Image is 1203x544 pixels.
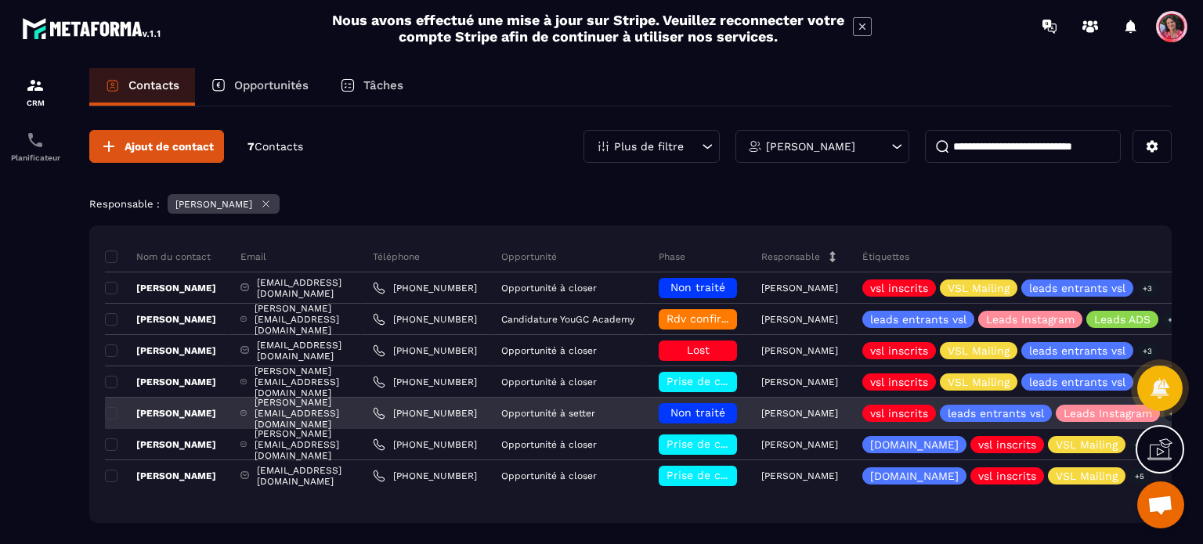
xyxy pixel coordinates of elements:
[105,282,216,294] p: [PERSON_NAME]
[870,376,928,387] p: vsl inscrits
[501,439,597,450] p: Opportunité à closer
[948,283,1010,294] p: VSL Mailing
[501,470,597,481] p: Opportunité à closer
[22,14,163,42] img: logo
[761,314,838,325] p: [PERSON_NAME]
[331,12,845,45] h2: Nous avons effectué une mise à jour sur Stripe. Veuillez reconnecter votre compte Stripe afin de ...
[1029,376,1125,387] p: leads entrants vsl
[1029,345,1125,356] p: leads entrants vsl
[501,250,557,263] p: Opportunité
[373,470,477,482] a: [PHONE_NUMBER]
[862,250,909,263] p: Étiquettes
[175,199,252,210] p: [PERSON_NAME]
[761,470,838,481] p: [PERSON_NAME]
[128,78,179,92] p: Contacts
[4,119,67,174] a: schedulerschedulerPlanificateur
[373,376,477,388] a: [PHONE_NUMBER]
[948,376,1010,387] p: VSL Mailing
[363,78,403,92] p: Tâches
[1129,437,1150,453] p: +4
[670,406,725,419] span: Non traité
[105,344,216,357] p: [PERSON_NAME]
[324,68,419,106] a: Tâches
[373,407,477,420] a: [PHONE_NUMBER]
[89,198,160,210] p: Responsable :
[761,376,838,387] p: [PERSON_NAME]
[667,469,811,481] span: Prise de contact effectuée
[501,283,597,294] p: Opportunité à closer
[373,313,477,326] a: [PHONE_NUMBER]
[373,282,477,294] a: [PHONE_NUMBER]
[659,250,685,263] p: Phase
[1137,343,1158,359] p: +3
[614,141,684,152] p: Plus de filtre
[501,376,597,387] p: Opportunité à closer
[1056,470,1118,481] p: VSL Mailing
[870,408,928,419] p: vsl inscrits
[105,470,216,482] p: [PERSON_NAME]
[255,140,303,153] span: Contacts
[948,345,1010,356] p: VSL Mailing
[978,470,1036,481] p: vsl inscrits
[667,375,811,387] span: Prise de contact effectuée
[687,344,710,356] span: Lost
[870,345,928,356] p: vsl inscrits
[766,141,855,152] p: [PERSON_NAME]
[986,314,1075,325] p: Leads Instagram
[1137,481,1184,528] a: Ouvrir le chat
[870,470,959,481] p: [DOMAIN_NAME]
[240,250,266,263] p: Email
[670,281,725,294] span: Non traité
[1137,280,1158,297] p: +3
[373,438,477,451] a: [PHONE_NUMBER]
[978,439,1036,450] p: vsl inscrits
[89,130,224,163] button: Ajout de contact
[26,131,45,150] img: scheduler
[4,153,67,162] p: Planificateur
[501,345,597,356] p: Opportunité à closer
[870,314,966,325] p: leads entrants vsl
[373,250,420,263] p: Téléphone
[761,439,838,450] p: [PERSON_NAME]
[1029,283,1125,294] p: leads entrants vsl
[105,376,216,388] p: [PERSON_NAME]
[1064,408,1152,419] p: Leads Instagram
[1129,468,1150,485] p: +5
[1056,439,1118,450] p: VSL Mailing
[125,139,214,154] span: Ajout de contact
[247,139,303,154] p: 7
[870,439,959,450] p: [DOMAIN_NAME]
[105,250,211,263] p: Nom du contact
[948,408,1044,419] p: leads entrants vsl
[1162,312,1181,328] p: +1
[105,313,216,326] p: [PERSON_NAME]
[4,64,67,119] a: formationformationCRM
[234,78,309,92] p: Opportunités
[373,344,477,357] a: [PHONE_NUMBER]
[667,438,811,450] span: Prise de contact effectuée
[105,438,216,451] p: [PERSON_NAME]
[501,408,595,419] p: Opportunité à setter
[26,76,45,95] img: formation
[501,314,634,325] p: Candidature YouGC Academy
[1094,314,1151,325] p: Leads ADS
[89,68,195,106] a: Contacts
[761,345,838,356] p: [PERSON_NAME]
[761,283,838,294] p: [PERSON_NAME]
[667,312,755,325] span: Rdv confirmé ✅
[761,250,820,263] p: Responsable
[761,408,838,419] p: [PERSON_NAME]
[105,407,216,420] p: [PERSON_NAME]
[870,283,928,294] p: vsl inscrits
[4,99,67,107] p: CRM
[195,68,324,106] a: Opportunités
